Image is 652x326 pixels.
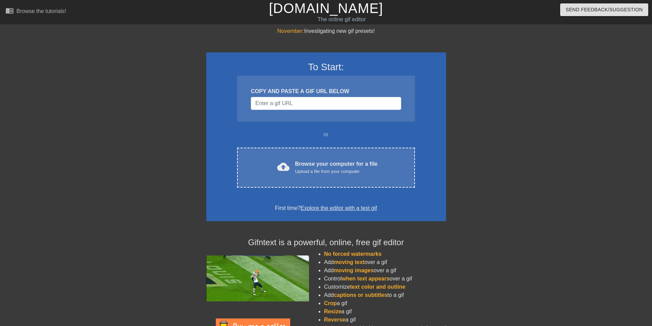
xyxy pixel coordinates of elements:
[334,292,387,298] span: captions or subtitles
[324,275,446,283] li: Control over a gif
[324,283,446,291] li: Customize
[342,276,390,281] span: when text appears
[324,316,446,324] li: a gif
[324,300,337,306] span: Crop
[324,251,382,257] span: No forced watermarks
[206,255,309,301] img: football_small.gif
[16,8,66,14] div: Browse the tutorials!
[215,204,437,212] div: First time?
[324,291,446,299] li: Add to a gif
[324,309,342,314] span: Resize
[324,266,446,275] li: Add over a gif
[566,5,643,14] span: Send Feedback/Suggestion
[221,15,462,24] div: The online gif editor
[324,258,446,266] li: Add over a gif
[277,28,304,34] span: November:
[224,130,428,139] div: or
[295,160,378,175] div: Browse your computer for a file
[251,87,401,96] div: COPY AND PASTE A GIF URL BELOW
[324,299,446,308] li: a gif
[334,259,365,265] span: moving text
[206,238,446,248] h4: Gifntext is a powerful, online, free gif editor
[350,284,405,290] span: text color and outline
[334,267,373,273] span: moving images
[324,317,345,323] span: Reverse
[295,168,378,175] div: Upload a file from your computer
[251,97,401,110] input: Username
[206,27,446,35] div: Investigating new gif presets!
[277,161,290,173] span: cloud_upload
[5,7,66,17] a: Browse the tutorials!
[300,205,377,211] a: Explore the editor with a test gif
[269,1,383,16] a: [DOMAIN_NAME]
[324,308,446,316] li: a gif
[215,61,437,73] h3: To Start:
[5,7,14,15] span: menu_book
[560,3,648,16] button: Send Feedback/Suggestion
